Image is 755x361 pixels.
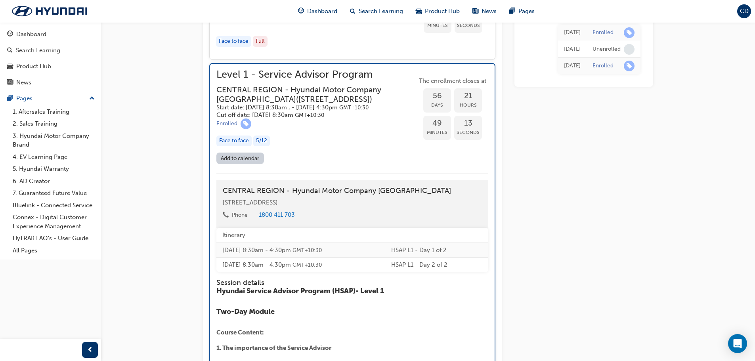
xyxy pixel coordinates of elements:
span: [STREET_ADDRESS] [223,199,278,206]
span: pages-icon [509,6,515,16]
span: Dashboard [307,7,337,16]
a: Add to calendar [216,153,264,164]
a: Dashboard [3,27,98,42]
span: 49 [423,119,451,128]
button: DashboardSearch LearningProduct HubNews [3,25,98,91]
span: Hyundai Service Advisor Program (HSAP)- Level 1 [216,287,384,295]
span: pages-icon [7,95,13,102]
div: 5 / 12 [253,136,270,146]
div: News [16,78,31,87]
div: Fri Mar 14 2025 15:58:31 GMT+1030 (Australian Central Daylight Time) [564,45,581,54]
a: Search Learning [3,43,98,58]
a: All Pages [10,244,98,257]
div: Open Intercom Messenger [728,334,747,353]
div: Face to face [216,136,252,146]
span: learningRecordVerb_ENROLL-icon [241,118,251,129]
span: Hours [454,101,482,110]
span: search-icon [7,47,13,54]
span: Minutes [424,21,451,30]
span: Seconds [454,128,482,137]
span: News [482,7,497,16]
span: learningRecordVerb_ENROLL-icon [624,61,635,71]
span: 13 [454,119,482,128]
div: Pages [16,94,32,103]
a: 1800 411 703 [259,211,295,218]
a: pages-iconPages [503,3,541,19]
a: HyTRAK FAQ's - User Guide [10,232,98,244]
h5: Start date: [DATE] 8:30am , - [DATE] 4:30pm [216,104,404,111]
td: [DATE] 8:30am - 4:30pm [216,243,385,258]
button: Pages [3,91,98,106]
div: Dashboard [16,30,46,39]
span: phone-icon [223,212,229,219]
span: car-icon [7,63,13,70]
span: Course Content: [216,329,264,336]
img: Trak [4,3,95,19]
a: 5. Hyundai Warranty [10,163,98,175]
a: 6. AD Creator [10,175,98,187]
div: Enrolled [216,120,237,128]
span: search-icon [350,6,356,16]
h4: Session details [216,279,474,287]
a: News [3,75,98,90]
span: Australian Central Daylight Time GMT+10:30 [292,262,322,268]
span: 21 [454,92,482,101]
span: Search Learning [359,7,403,16]
span: up-icon [89,94,95,104]
a: 1. Aftersales Training [10,106,98,118]
h3: CENTRAL REGION - Hyundai Motor Company [GEOGRAPHIC_DATA] ( [STREET_ADDRESS] ) [216,85,404,104]
span: 1. The importance of the Service Advisor [216,344,331,351]
a: 3. Hyundai Motor Company Brand [10,130,98,151]
div: Enrolled [593,29,614,36]
span: guage-icon [298,6,304,16]
a: guage-iconDashboard [292,3,344,19]
span: Product Hub [425,7,460,16]
a: 4. EV Learning Page [10,151,98,163]
button: Level 1 - Service Advisor ProgramCENTRAL REGION - Hyundai Motor Company [GEOGRAPHIC_DATA]([STREET... [216,70,488,167]
td: [DATE] 8:30am - 4:30pm [216,258,385,272]
span: Level 1 - Service Advisor Program [216,70,417,79]
a: Connex - Digital Customer Experience Management [10,211,98,232]
span: news-icon [472,6,478,16]
a: search-iconSearch Learning [344,3,409,19]
div: Unenrolled [593,46,621,53]
div: Face to face [216,36,251,47]
a: Product Hub [3,59,98,74]
div: Enrolled [593,62,614,70]
span: news-icon [7,79,13,86]
a: news-iconNews [466,3,503,19]
div: Search Learning [16,46,60,55]
a: 7. Guaranteed Future Value [10,187,98,199]
span: Australian Central Daylight Time GMT+10:30 [292,247,322,254]
a: Bluelink - Connected Service [10,199,98,212]
div: Mon May 05 2025 16:16:34 GMT+0930 (Australian Central Standard Time) [564,28,581,37]
span: prev-icon [87,345,93,355]
span: Pages [518,7,535,16]
div: Phone [232,211,248,219]
span: Minutes [423,128,451,137]
span: Australian Central Daylight Time GMT+10:30 [339,104,369,111]
span: The enrollment closes at [417,76,488,86]
div: Product Hub [16,62,51,71]
span: CD [740,7,749,16]
h5: Cut off date: [DATE] 8:30am [216,111,404,119]
th: Itinerary [216,228,385,243]
h4: CENTRAL REGION - Hyundai Motor Company [GEOGRAPHIC_DATA] [223,187,482,195]
span: learningRecordVerb_NONE-icon [624,44,635,55]
div: Full [253,36,268,47]
span: Two-Day Module [216,307,275,316]
div: Fri Mar 14 2025 15:56:50 GMT+1030 (Australian Central Daylight Time) [564,61,581,71]
button: CD [737,4,751,18]
span: 56 [423,92,451,101]
span: Australian Central Daylight Time GMT+10:30 [295,112,324,118]
a: car-iconProduct Hub [409,3,466,19]
span: learningRecordVerb_ENROLL-icon [624,27,635,38]
span: Seconds [455,21,482,30]
span: guage-icon [7,31,13,38]
span: car-icon [416,6,422,16]
td: HSAP L1 - Day 1 of 2 [385,243,488,258]
a: 2. Sales Training [10,118,98,130]
span: Days [423,101,451,110]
